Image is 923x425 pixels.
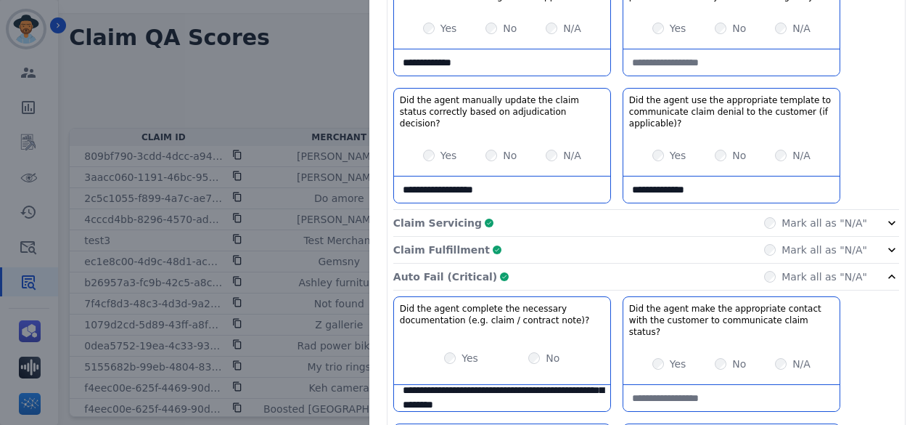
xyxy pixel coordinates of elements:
label: Mark all as "N/A" [782,243,867,257]
label: Yes [670,357,686,371]
label: Yes [670,148,686,163]
label: No [732,357,746,371]
label: No [503,21,517,36]
label: N/A [563,21,581,36]
label: Yes [440,21,457,36]
label: No [732,148,746,163]
label: Yes [670,21,686,36]
label: N/A [792,357,811,371]
label: No [546,351,559,365]
label: Yes [461,351,478,365]
h3: Did the agent use the appropriate template to communicate claim denial to the customer (if applic... [629,94,834,129]
label: N/A [792,148,811,163]
h3: Did the agent make the appropriate contact with the customer to communicate claim status? [629,303,834,338]
p: Claim Fulfillment [393,243,490,257]
label: No [732,21,746,36]
label: N/A [792,21,811,36]
h3: Did the agent manually update the claim status correctly based on adjudication decision? [400,94,604,129]
label: Mark all as "N/A" [782,216,867,230]
p: Auto Fail (Critical) [393,270,497,284]
label: Mark all as "N/A" [782,270,867,284]
label: Yes [440,148,457,163]
h3: Did the agent complete the necessary documentation (e.g. claim / contract note)? [400,303,604,326]
label: No [503,148,517,163]
p: Claim Servicing [393,216,482,230]
label: N/A [563,148,581,163]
